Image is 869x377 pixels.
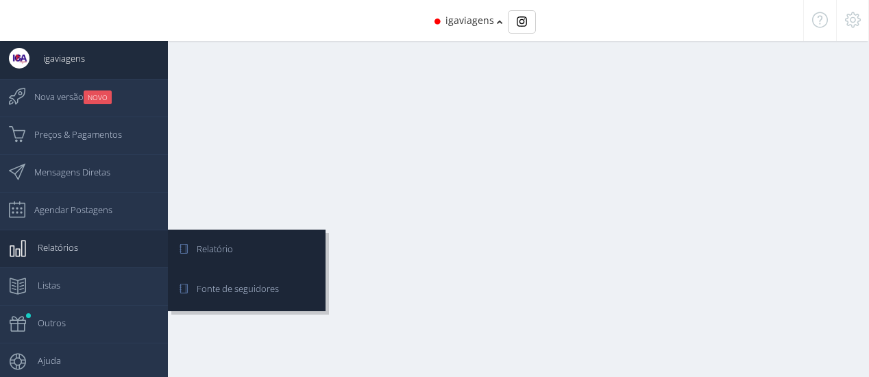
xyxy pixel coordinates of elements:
span: Agendar Postagens [21,193,112,227]
span: Outros [24,306,66,340]
span: Relatórios [24,230,78,265]
span: Relatório [183,232,233,266]
small: NOVO [84,90,112,104]
span: Preços & Pagamentos [21,117,122,151]
span: Mensagens Diretas [21,155,110,189]
span: Nova versão [21,80,112,114]
span: Fonte de seguidores [183,271,279,306]
span: igaviagens [445,14,494,27]
span: igaviagens [29,41,85,75]
span: Listas [24,268,60,302]
a: Relatório [170,232,323,269]
img: User Image [9,48,29,69]
img: Instagram_simple_icon.svg [517,16,527,27]
div: Basic example [508,10,536,34]
a: Fonte de seguidores [170,271,323,309]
